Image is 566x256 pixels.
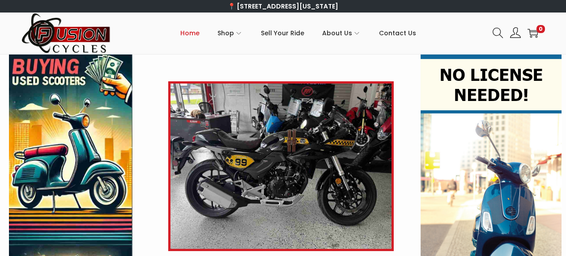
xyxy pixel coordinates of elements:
[217,22,234,44] span: Shop
[261,13,304,53] a: Sell Your Ride
[111,13,486,53] nav: Primary navigation
[180,13,200,53] a: Home
[180,22,200,44] span: Home
[379,22,416,44] span: Contact Us
[379,13,416,53] a: Contact Us
[322,13,361,53] a: About Us
[322,22,352,44] span: About Us
[528,28,538,38] a: 0
[21,13,111,54] img: Woostify retina logo
[228,2,338,11] a: 📍 [STREET_ADDRESS][US_STATE]
[261,22,304,44] span: Sell Your Ride
[217,13,243,53] a: Shop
